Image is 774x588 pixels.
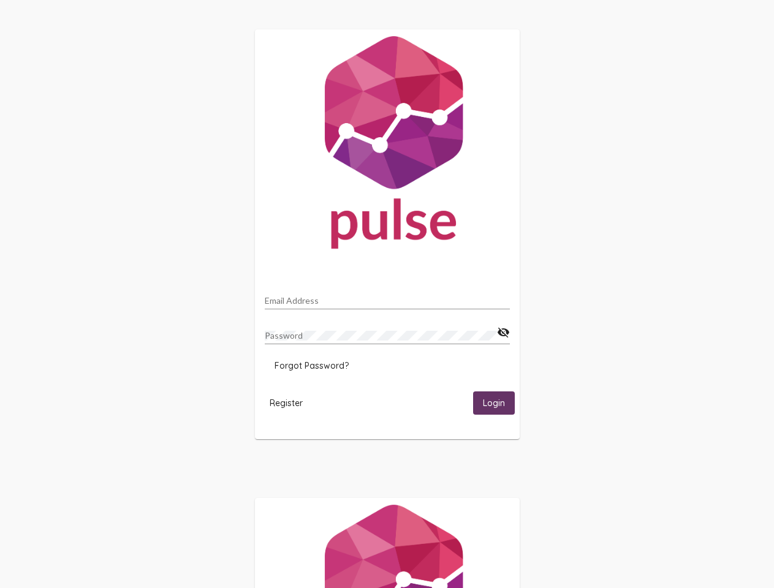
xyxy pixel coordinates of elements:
img: Pulse For Good Logo [255,29,520,261]
mat-icon: visibility_off [497,325,510,340]
span: Forgot Password? [275,360,349,371]
span: Register [270,398,303,409]
button: Register [260,391,313,414]
button: Login [473,391,515,414]
button: Forgot Password? [265,355,359,377]
span: Login [483,398,505,409]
